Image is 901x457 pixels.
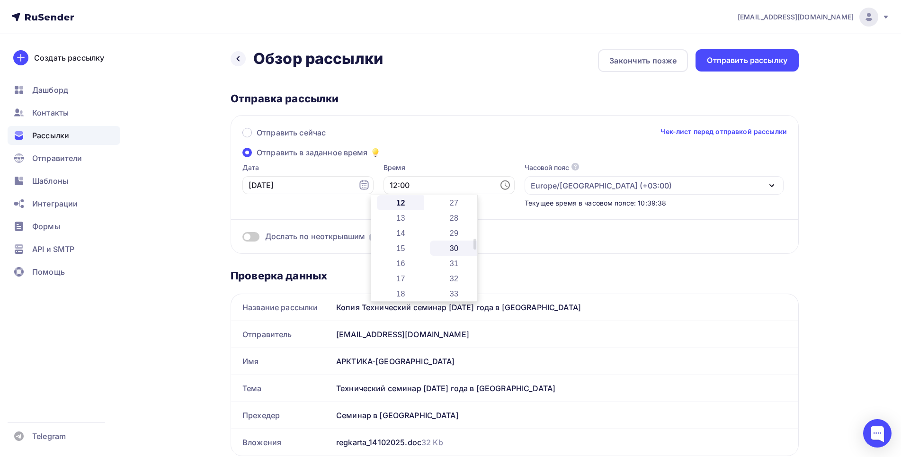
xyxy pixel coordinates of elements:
p: кандидат технических наук, директор по научной работе завода АРКТОС. [47,328,294,347]
a: Отправители [8,149,120,168]
div: Текущее время в часовом поясе: 10:39:38 [525,198,784,208]
span: Формы [32,221,60,232]
span: Дата проведения семинара: [47,134,190,142]
strong: « [52,51,56,59]
span: 11:00 – 11:50 Программа поставок компании АРКТИКА; [47,227,222,234]
span: Дослать по неоткрывшим [265,231,365,242]
span: Рассылки [32,130,69,141]
input: 09.10.2025 [242,176,374,194]
span: Дашборд [32,84,68,96]
div: Технический семинар [DATE] года в [GEOGRAPHIC_DATA] [332,375,798,402]
span: [EMAIL_ADDRESS][DOMAIN_NAME] [738,12,854,22]
div: Europe/[GEOGRAPHIC_DATA] (+03:00) [531,180,672,191]
div: Отправитель [231,321,332,348]
span: Место проведения семинара: [47,143,228,151]
li: 27 [430,195,480,210]
strong: Семинар проводят: [47,310,112,318]
li: 30 [430,241,480,256]
label: Время [384,163,515,172]
div: Проверка данных [231,269,799,282]
strong: Программа семинара: [134,199,206,206]
strong: г. Череповец, ул. [PERSON_NAME][STREET_ADDRESS], конференц-зал. [47,152,294,170]
strong: » [177,71,180,79]
li: 16 [377,256,427,271]
span: 10:30 – 11:00 Регистрация участников (Приветственный кофе-брейк); [47,217,266,225]
strong: 10:30 – 16:30. [139,171,182,179]
input: 10:39 [384,176,515,194]
span: Отправить в заданное время [257,147,368,158]
span: Интеграции [32,198,78,209]
strong: Гостиница «Скандинавия». [138,143,227,151]
li: 32 [430,271,480,286]
label: Дата [242,163,374,172]
span: Помощь [32,266,65,278]
li: 28 [430,210,480,225]
li: 18 [377,286,427,301]
h2: Обзор рассылки [253,49,383,68]
div: Имя [231,348,332,375]
li: 12 [377,195,427,210]
div: Семинар в [GEOGRAPHIC_DATA] [332,402,798,429]
div: Отправка рассылки [231,92,799,105]
div: Часовой пояс [525,163,569,172]
span: Время проведения семинара: [47,171,182,179]
span: 16:00 – 16:30 Ответы на вопросы. [47,292,153,299]
div: Тема [231,375,332,402]
a: Рассылки [8,126,120,145]
strong: Готовые решения для вентиляции и кондиционирования жилых домов. [52,61,289,79]
div: regkarta_14102025.doc [336,437,443,448]
div: Создать рассылку [34,52,104,63]
button: Часовой пояс Europe/[GEOGRAPHIC_DATA] (+03:00) [525,163,784,195]
span: Отправить сейчас [257,127,326,138]
li: 15 [377,241,427,256]
span: Отправители [32,152,82,164]
li: 33 [430,286,480,301]
strong: - [164,329,166,336]
a: Контакты [8,103,120,122]
strong: [PERSON_NAME] - [47,357,107,364]
a: [EMAIL_ADDRESS][DOMAIN_NAME] [738,8,890,27]
li: 29 [430,225,480,241]
strong: [PERSON_NAME] [PERSON_NAME] [47,329,161,336]
a: Формы [8,217,120,236]
div: [EMAIL_ADDRESS][DOMAIN_NAME] [332,321,798,348]
div: Отправить рассылку [707,55,787,66]
li: 31 [430,256,480,271]
span: Telegram [32,430,66,442]
span: 13:00 – 13:30 Кофе-брейк; [47,255,132,262]
a: Чек-лист перед отправкой рассылки [660,127,787,136]
a: Дашборд [8,81,120,99]
span: 32 Kb [421,438,443,447]
span: API и SMTP [32,243,74,255]
div: Название рассылки [231,294,332,321]
div: Копия Технический семинар [DATE] года в [GEOGRAPHIC_DATA] [332,294,798,321]
span: Контакты [32,107,69,118]
span: Шаблоны [32,175,68,187]
p: Адрес: [47,152,294,170]
span: 13:30 – 16:00 Готовые решения для вентиляции и кондиционирования жилых домов. Основы конструирова... [47,264,290,290]
a: Шаблоны [8,171,120,190]
span: ЗАО «АРКТИКА» приглашает Вас на встречу, на которой ведущие специалисты нашей компании поделятся ... [47,88,294,123]
div: АРКТИКА-[GEOGRAPHIC_DATA] [332,348,798,375]
div: Прехедер [231,402,332,429]
li: 14 [377,225,427,241]
strong: Вентиляционные решётки "Арктос". Основы конструирования и проектирования. [52,51,289,69]
span: руководитель департамента продаж Компании АРКТИКА. [47,357,285,364]
div: Вложения [231,429,332,456]
span: 11:50 – 13:00 Вентиляционные решётки "Арктос": чем отличаются и какую лучше выбрать; [47,236,280,253]
div: Закончить позже [609,55,677,66]
li: 17 [377,271,427,286]
strong: 15 октября 2025г. [134,134,190,142]
li: 13 [377,210,427,225]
